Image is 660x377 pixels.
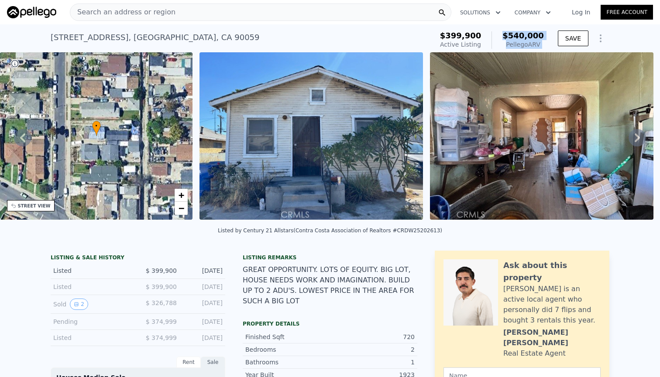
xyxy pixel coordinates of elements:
[440,41,481,48] span: Active Listing
[175,189,188,202] a: Zoom in
[503,259,601,284] div: Ask about this property
[243,265,417,306] div: GREAT OPPORTUNITY. LOTS OF EQUITY. BIG LOT, HOUSE NEEDS WORK AND IMAGINATION. BUILD UP TO 2 ADU'S...
[243,320,417,327] div: Property details
[592,30,609,47] button: Show Options
[53,282,131,291] div: Listed
[7,6,56,18] img: Pellego
[243,254,417,261] div: Listing remarks
[179,190,184,200] span: +
[51,31,260,44] div: [STREET_ADDRESS] , [GEOGRAPHIC_DATA] , CA 90059
[184,299,223,310] div: [DATE]
[176,357,201,368] div: Rent
[184,317,223,326] div: [DATE]
[245,358,330,367] div: Bathrooms
[146,334,177,341] span: $ 374,999
[245,333,330,341] div: Finished Sqft
[430,52,653,220] img: Sale: 167700005 Parcel: 48220087
[601,5,653,20] a: Free Account
[184,333,223,342] div: [DATE]
[453,5,508,20] button: Solutions
[508,5,558,20] button: Company
[503,327,601,348] div: [PERSON_NAME] [PERSON_NAME]
[502,31,544,40] span: $540,000
[175,202,188,215] a: Zoom out
[70,7,175,17] span: Search an address or region
[330,345,415,354] div: 2
[146,267,177,274] span: $ 399,900
[146,299,177,306] span: $ 326,788
[558,31,588,46] button: SAVE
[330,358,415,367] div: 1
[146,283,177,290] span: $ 399,900
[53,317,131,326] div: Pending
[146,318,177,325] span: $ 374,999
[218,228,442,234] div: Listed by Century 21 Allstars (Contra Costa Association of Realtors #CRDW25202613)
[330,333,415,341] div: 720
[561,8,601,17] a: Log In
[53,333,131,342] div: Listed
[18,203,51,209] div: STREET VIEW
[53,299,131,310] div: Sold
[503,348,566,359] div: Real Estate Agent
[179,203,184,214] span: −
[440,31,481,40] span: $399,900
[245,345,330,354] div: Bedrooms
[53,266,131,275] div: Listed
[503,284,601,326] div: [PERSON_NAME] is an active local agent who personally did 7 flips and bought 3 rentals this year.
[199,52,423,220] img: Sale: 167700005 Parcel: 48220087
[92,122,101,130] span: •
[201,357,225,368] div: Sale
[92,121,101,136] div: •
[184,282,223,291] div: [DATE]
[70,299,88,310] button: View historical data
[502,40,544,49] div: Pellego ARV
[51,254,225,263] div: LISTING & SALE HISTORY
[184,266,223,275] div: [DATE]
